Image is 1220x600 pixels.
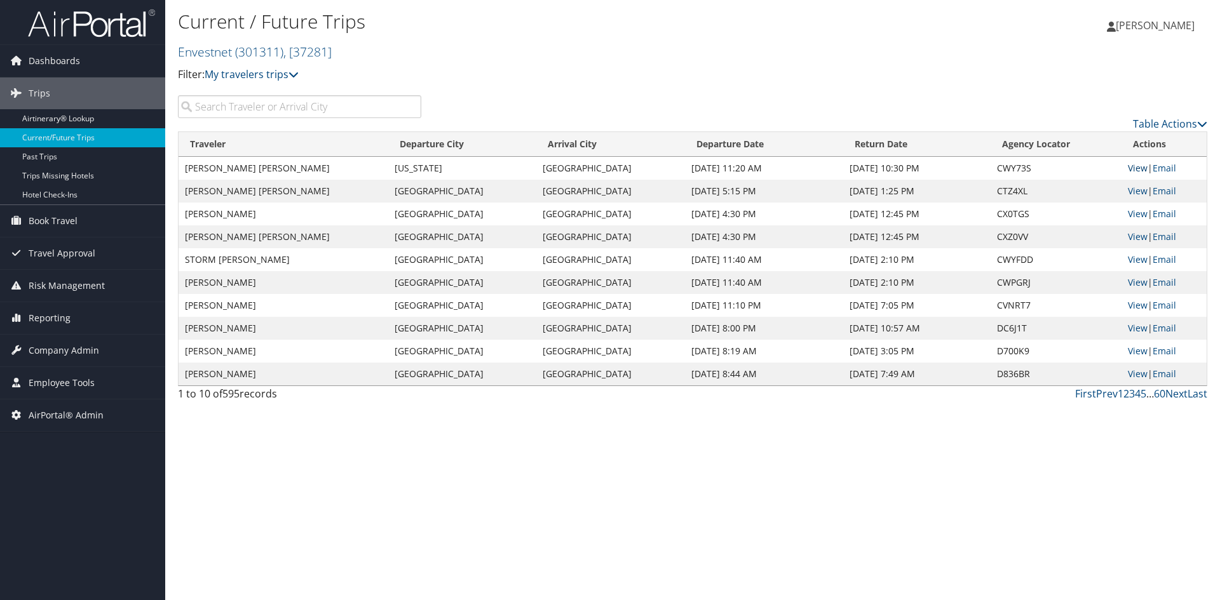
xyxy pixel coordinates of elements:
td: | [1122,363,1207,385]
span: 595 [222,387,240,401]
span: ( 301311 ) [235,43,283,60]
td: [US_STATE] [388,157,537,180]
td: [DATE] 4:30 PM [685,203,843,225]
td: [DATE] 8:44 AM [685,363,843,385]
td: CWPGRJ [991,271,1122,294]
td: [PERSON_NAME] [PERSON_NAME] [179,225,388,248]
a: Email [1153,230,1176,243]
span: Trips [29,77,50,109]
a: Email [1153,322,1176,334]
td: [GEOGRAPHIC_DATA] [536,363,685,385]
td: [PERSON_NAME] [179,340,388,363]
td: CXZ0VV [991,225,1122,248]
a: Next [1165,387,1188,401]
td: STORM [PERSON_NAME] [179,248,388,271]
td: [GEOGRAPHIC_DATA] [388,363,537,385]
td: [GEOGRAPHIC_DATA] [536,180,685,203]
span: Travel Approval [29,237,95,269]
a: Email [1153,345,1176,357]
td: [PERSON_NAME] [179,271,388,294]
td: D700K9 [991,340,1122,363]
a: View [1128,368,1148,380]
a: View [1128,185,1148,197]
td: | [1122,203,1207,225]
td: [GEOGRAPHIC_DATA] [388,248,537,271]
a: 60 [1154,387,1165,401]
a: View [1128,345,1148,357]
td: [GEOGRAPHIC_DATA] [388,294,537,317]
span: Dashboards [29,45,80,77]
a: Email [1153,185,1176,197]
a: 1 [1118,387,1123,401]
td: [PERSON_NAME] [179,317,388,340]
div: 1 to 10 of records [178,386,421,408]
td: | [1122,157,1207,180]
td: [PERSON_NAME] [179,363,388,385]
td: [GEOGRAPHIC_DATA] [388,203,537,225]
th: Traveler: activate to sort column ascending [179,132,388,157]
td: | [1122,180,1207,203]
a: View [1128,299,1148,311]
td: CWY73S [991,157,1122,180]
span: Reporting [29,302,71,334]
td: [DATE] 12:45 PM [843,225,990,248]
td: [PERSON_NAME] [PERSON_NAME] [179,157,388,180]
a: View [1128,322,1148,334]
td: | [1122,248,1207,271]
td: [GEOGRAPHIC_DATA] [536,317,685,340]
h1: Current / Future Trips [178,8,864,35]
td: | [1122,271,1207,294]
td: | [1122,294,1207,317]
a: [PERSON_NAME] [1107,6,1207,44]
td: [GEOGRAPHIC_DATA] [536,294,685,317]
th: Departure Date: activate to sort column descending [685,132,843,157]
a: View [1128,208,1148,220]
td: [PERSON_NAME] [179,294,388,317]
td: [DATE] 2:10 PM [843,248,990,271]
input: Search Traveler or Arrival City [178,95,421,118]
th: Departure City: activate to sort column ascending [388,132,537,157]
td: [DATE] 11:40 AM [685,248,843,271]
td: D836BR [991,363,1122,385]
td: CWYFDD [991,248,1122,271]
a: 2 [1123,387,1129,401]
td: [PERSON_NAME] [179,203,388,225]
td: [DATE] 3:05 PM [843,340,990,363]
td: [DATE] 11:40 AM [685,271,843,294]
a: Email [1153,253,1176,265]
td: DC6J1T [991,317,1122,340]
td: [DATE] 7:49 AM [843,363,990,385]
td: [GEOGRAPHIC_DATA] [536,340,685,363]
a: View [1128,253,1148,265]
a: Last [1188,387,1207,401]
a: Envestnet [178,43,332,60]
td: [DATE] 8:00 PM [685,317,843,340]
td: [DATE] 10:30 PM [843,157,990,180]
td: [DATE] 4:30 PM [685,225,843,248]
a: Email [1153,276,1176,288]
img: airportal-logo.png [28,8,155,38]
td: [GEOGRAPHIC_DATA] [536,203,685,225]
span: Company Admin [29,335,99,366]
td: [GEOGRAPHIC_DATA] [388,225,537,248]
p: Filter: [178,67,864,83]
a: Email [1153,162,1176,174]
td: [DATE] 2:10 PM [843,271,990,294]
td: [DATE] 11:10 PM [685,294,843,317]
span: … [1146,387,1154,401]
a: My travelers trips [205,67,299,81]
td: [GEOGRAPHIC_DATA] [388,180,537,203]
span: Book Travel [29,205,78,237]
a: Email [1153,208,1176,220]
a: Email [1153,368,1176,380]
td: [GEOGRAPHIC_DATA] [388,340,537,363]
a: View [1128,162,1148,174]
td: [GEOGRAPHIC_DATA] [536,271,685,294]
td: [GEOGRAPHIC_DATA] [536,157,685,180]
a: Prev [1096,387,1118,401]
span: , [ 37281 ] [283,43,332,60]
a: 3 [1129,387,1135,401]
a: Table Actions [1133,117,1207,131]
td: | [1122,317,1207,340]
td: [DATE] 11:20 AM [685,157,843,180]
